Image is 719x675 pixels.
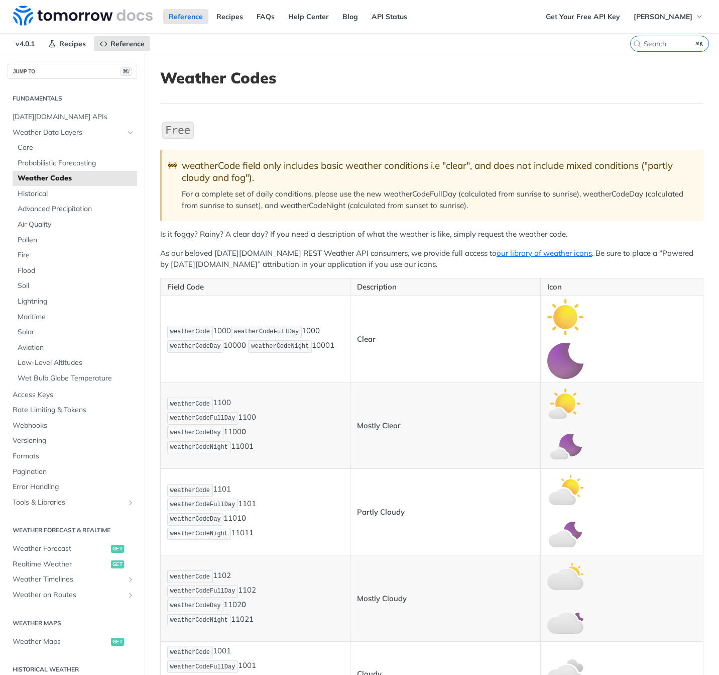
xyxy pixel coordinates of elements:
[167,569,343,627] p: 1102 1102 1102 1102
[8,619,137,628] h2: Weather Maps
[357,594,407,603] strong: Mostly Cloudy
[127,575,135,584] button: Show subpages for Weather Timelines
[167,281,343,293] p: Field Code
[8,110,137,125] a: [DATE][DOMAIN_NAME] APIs
[251,9,280,24] a: FAQs
[13,637,108,647] span: Weather Maps
[18,373,135,383] span: Wet Bulb Globe Temperature
[547,442,583,451] span: Expand image
[251,343,309,350] span: weatherCodeNight
[13,171,137,186] a: Weather Codes
[13,140,137,155] a: Core
[111,545,124,553] span: get
[170,343,221,350] span: weatherCodeDay
[18,281,135,291] span: Soil
[94,36,150,51] a: Reference
[634,12,692,21] span: [PERSON_NAME]
[121,67,132,76] span: ⌘/
[13,371,137,386] a: Wet Bulb Globe Temperature
[8,588,137,603] a: Weather on RoutesShow subpages for Weather on Routes
[18,327,135,337] span: Solar
[13,355,137,370] a: Low-Level Altitudes
[163,9,208,24] a: Reference
[13,405,135,415] span: Rate Limiting & Tokens
[18,297,135,307] span: Lightning
[547,299,583,335] img: clear_day
[8,433,137,448] a: Versioning
[167,397,343,454] p: 1100 1100 1100 1100
[8,541,137,556] a: Weather Forecastget
[110,39,145,48] span: Reference
[330,340,334,350] strong: 1
[8,403,137,418] a: Rate Limiting & Tokens
[59,39,86,48] span: Recipes
[111,638,124,646] span: get
[13,390,135,400] span: Access Keys
[547,615,583,624] span: Expand image
[13,544,108,554] span: Weather Forecast
[13,278,137,294] a: Soil
[547,312,583,321] span: Expand image
[170,588,235,595] span: weatherCodeFullDay
[160,229,703,240] p: Is it foggy? Rainy? A clear day? If you need a description of what the weather is like, simply re...
[170,328,210,335] span: weatherCode
[13,263,137,278] a: Flood
[13,6,153,26] img: Tomorrow.io Weather API Docs
[18,266,135,276] span: Flood
[8,464,137,479] a: Pagination
[13,128,124,138] span: Weather Data Layers
[547,343,583,379] img: clear_night
[357,281,533,293] p: Description
[170,573,210,581] span: weatherCode
[357,421,401,430] strong: Mostly Clear
[547,398,583,408] span: Expand image
[127,499,135,507] button: Show subpages for Tools & Libraries
[249,441,254,451] strong: 1
[497,248,592,258] a: our library of weather icons
[18,143,135,153] span: Core
[170,663,235,670] span: weatherCodeFullDay
[182,160,693,183] div: weatherCode field only includes basic weather conditions i.e "clear", and does not include mixed ...
[547,571,583,581] span: Expand image
[8,449,137,464] a: Formats
[547,485,583,494] span: Expand image
[167,483,343,541] p: 1101 1101 1101 1101
[547,528,583,538] span: Expand image
[13,451,135,461] span: Formats
[547,472,583,508] img: partly_cloudy_day
[337,9,364,24] a: Blog
[111,560,124,568] span: get
[18,173,135,183] span: Weather Codes
[18,235,135,245] span: Pollen
[242,600,246,609] strong: 0
[8,634,137,649] a: Weather Mapsget
[13,340,137,355] a: Aviation
[170,602,221,609] span: weatherCodeDay
[13,498,124,508] span: Tools & Libraries
[13,559,108,569] span: Realtime Weather
[13,294,137,309] a: Lightning
[13,248,137,263] a: Fire
[18,250,135,260] span: Fire
[366,9,413,24] a: API Status
[10,36,40,51] span: v4.0.1
[357,334,376,344] strong: Clear
[170,516,221,523] span: weatherCodeDay
[160,248,703,270] p: As our beloved [DATE][DOMAIN_NAME] REST Weather API consumers, we provide full access to . Be sur...
[547,355,583,365] span: Expand image
[127,591,135,599] button: Show subpages for Weather on Routes
[170,429,221,436] span: weatherCodeDay
[211,9,249,24] a: Recipes
[547,558,583,595] img: mostly_cloudy_day
[170,501,235,508] span: weatherCodeFullDay
[547,516,583,552] img: partly_cloudy_night
[168,160,177,171] span: 🚧
[170,617,228,624] span: weatherCodeNight
[8,125,137,140] a: Weather Data LayersHide subpages for Weather Data Layers
[8,526,137,535] h2: Weather Forecast & realtime
[633,40,641,48] svg: Search
[13,421,135,431] span: Webhooks
[8,665,137,674] h2: Historical Weather
[13,325,137,340] a: Solar
[540,9,626,24] a: Get Your Free API Key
